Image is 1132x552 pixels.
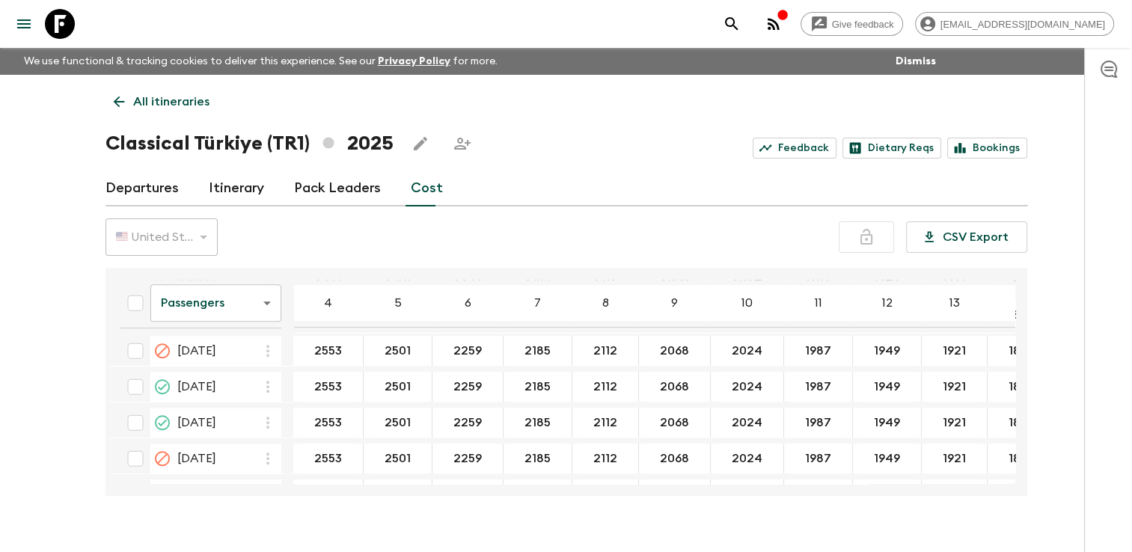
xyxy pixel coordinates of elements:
a: Feedback [753,138,836,159]
p: 5 [394,294,402,312]
button: 2553 [296,372,360,402]
a: Cost [411,171,443,206]
button: 1987 [787,444,849,473]
button: 2501 [367,336,429,366]
span: Give feedback [824,19,902,30]
div: 17 Oct 2025; 11 [784,479,853,509]
a: Give feedback [801,12,903,36]
div: 12 Oct 2025; 14 [988,444,1056,473]
button: 1921 [925,479,984,509]
button: 2068 [642,336,707,366]
div: 17 Oct 2025; 10 [711,479,784,509]
button: 2553 [296,479,360,509]
a: Pack Leaders [294,171,381,206]
div: 03 Oct 2025; 11 [784,336,853,366]
div: 05 Oct 2025; 8 [572,372,639,402]
div: 12 Oct 2025; 4 [293,444,364,473]
button: 1921 [925,408,984,438]
h1: Classical Türkiye (TR1) 2025 [105,129,394,159]
div: 17 Oct 2025; 4 [293,479,364,509]
button: 2068 [642,408,707,438]
button: 2501 [367,408,429,438]
span: [EMAIL_ADDRESS][DOMAIN_NAME] [932,19,1113,30]
div: 05 Oct 2025; 12 [853,372,922,402]
button: 1987 [787,479,849,509]
svg: On Request [153,414,171,432]
div: 03 Oct 2025; 13 [922,336,988,366]
button: 2185 [507,479,569,509]
button: 2553 [296,444,360,473]
div: 03 Oct 2025; 9 [639,336,711,366]
div: 12 Oct 2025; 12 [853,444,922,473]
span: [DATE] [177,450,216,467]
button: Dismiss [892,51,940,72]
div: 05 Oct 2025; 11 [784,372,853,402]
div: 12 Oct 2025; 8 [572,444,639,473]
button: 1921 [925,444,984,473]
button: Edit this itinerary [406,129,435,159]
div: 05 Oct 2025; 6 [432,372,504,402]
button: 2259 [435,336,500,366]
button: 2259 [435,372,500,402]
svg: Cancelled [153,342,171,360]
button: 1949 [856,372,918,402]
div: 03 Oct 2025; 8 [572,336,639,366]
button: 1949 [856,479,918,509]
div: 17 Oct 2025; 9 [639,479,711,509]
button: 2185 [507,336,569,366]
button: 2259 [435,479,500,509]
div: 17 Oct 2025; 6 [432,479,504,509]
div: 10 Oct 2025; 7 [504,408,572,438]
button: 2185 [507,372,569,402]
span: Share this itinerary [447,129,477,159]
button: 2112 [575,336,635,366]
button: menu [9,9,39,39]
div: 10 Oct 2025; 5 [364,408,432,438]
button: 2501 [367,372,429,402]
div: 17 Oct 2025; 8 [572,479,639,509]
div: 12 Oct 2025; 11 [784,444,853,473]
div: 05 Oct 2025; 14 [988,372,1056,402]
div: 03 Oct 2025; 6 [432,336,504,366]
div: Passengers [150,282,281,324]
div: 10 Oct 2025; 14 [988,408,1056,438]
button: 1921 [925,336,984,366]
div: 17 Oct 2025; 5 [364,479,432,509]
p: 11 [815,294,822,312]
p: 7 [534,294,541,312]
button: 2185 [507,444,569,473]
button: 2068 [642,372,707,402]
button: 2024 [714,336,780,366]
div: 10 Oct 2025; 9 [639,408,711,438]
p: 13 [949,294,960,312]
div: 10 Oct 2025; 13 [922,408,988,438]
button: 1921 [925,372,984,402]
div: 10 Oct 2025; 10 [711,408,784,438]
div: [EMAIL_ADDRESS][DOMAIN_NAME] [915,12,1114,36]
button: 2112 [575,408,635,438]
svg: Cancelled [153,450,171,467]
div: 17 Oct 2025; 12 [853,479,922,509]
div: 05 Oct 2025; 4 [293,372,364,402]
div: 12 Oct 2025; 10 [711,444,784,473]
div: 03 Oct 2025; 7 [504,336,572,366]
span: [DATE] [177,378,216,396]
p: We use functional & tracking cookies to deliver this experience. See our for more. [18,48,504,75]
button: 1892 [991,336,1053,366]
a: All itineraries [105,87,218,117]
p: 6 [465,294,471,312]
button: 2112 [575,444,635,473]
div: 12 Oct 2025; 6 [432,444,504,473]
div: 05 Oct 2025; 5 [364,372,432,402]
button: 2024 [714,408,780,438]
button: 1892 [991,444,1053,473]
p: 9 [671,294,678,312]
p: 10 [741,294,753,312]
button: search adventures [717,9,747,39]
button: 2259 [435,444,500,473]
div: Select all [120,288,150,318]
button: 2553 [296,336,360,366]
button: 2501 [367,444,429,473]
div: 03 Oct 2025; 10 [711,336,784,366]
button: 1949 [856,408,918,438]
